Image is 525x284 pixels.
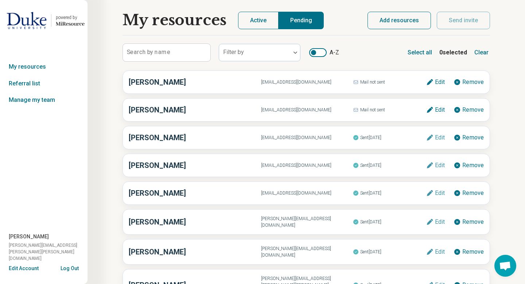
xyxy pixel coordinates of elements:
button: Select all [406,47,433,58]
span: Edit [435,135,445,141]
span: Edit [435,79,445,85]
button: Clear [473,47,490,58]
h3: [PERSON_NAME] [129,216,261,227]
label: A-Z [309,48,339,57]
button: Pending [279,12,324,29]
span: [EMAIL_ADDRESS][DOMAIN_NAME] [261,134,353,141]
span: [EMAIL_ADDRESS][DOMAIN_NAME] [261,107,353,113]
span: Remove [462,190,484,196]
button: Remove [454,162,484,169]
h3: [PERSON_NAME] [129,160,261,171]
div: powered by [56,14,85,21]
button: Add resources [367,12,431,29]
span: Mail not sent [353,105,426,115]
span: [EMAIL_ADDRESS][DOMAIN_NAME] [261,162,353,169]
span: Remove [462,107,484,113]
button: Remove [454,218,484,226]
span: Sent [DATE] [353,188,426,198]
span: Mail not sent [353,77,426,87]
button: Remove [454,248,484,256]
span: Sent [DATE] [353,161,426,170]
span: [PERSON_NAME][EMAIL_ADDRESS][DOMAIN_NAME] [261,215,353,229]
a: Duke Universitypowered by [3,12,85,29]
span: Remove [462,249,484,255]
span: Sent [DATE] [353,247,426,257]
button: Remove [454,134,484,141]
span: Sent [DATE] [353,217,426,227]
h3: [PERSON_NAME] [129,246,261,257]
span: [PERSON_NAME][EMAIL_ADDRESS][DOMAIN_NAME] [261,245,353,258]
span: Edit [435,219,445,225]
button: Remove [454,78,484,86]
h1: My resources [122,12,226,29]
span: Remove [462,162,484,168]
button: Edit [426,78,445,86]
span: Remove [462,135,484,141]
button: Edit [426,189,445,197]
label: Filter by [223,49,244,55]
h3: [PERSON_NAME] [129,188,261,199]
button: Edit [426,248,445,256]
img: Duke University [7,12,47,29]
button: Edit Account [9,265,39,272]
span: Edit [435,190,445,196]
button: Edit [426,106,445,114]
button: Active [238,12,279,29]
button: Edit [426,134,445,141]
span: Remove [462,79,484,85]
button: Log Out [61,265,79,270]
button: Remove [454,106,484,114]
button: Send invite [437,12,490,29]
label: Search by name [127,49,170,55]
span: Edit [435,162,445,168]
span: [PERSON_NAME][EMAIL_ADDRESS][PERSON_NAME][PERSON_NAME][DOMAIN_NAME] [9,242,87,262]
span: Edit [435,107,445,113]
span: [EMAIL_ADDRESS][DOMAIN_NAME] [261,79,353,85]
h3: [PERSON_NAME] [129,132,261,143]
span: Remove [462,219,484,225]
span: Edit [435,249,445,255]
button: Edit [426,162,445,169]
h3: [PERSON_NAME] [129,104,261,115]
div: Open chat [494,255,516,277]
b: 0 selected [439,48,467,57]
h3: [PERSON_NAME] [129,77,261,88]
button: Remove [454,189,484,197]
button: Edit [426,218,445,226]
span: [PERSON_NAME] [9,233,49,241]
span: [EMAIL_ADDRESS][DOMAIN_NAME] [261,190,353,196]
span: Sent [DATE] [353,133,426,142]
